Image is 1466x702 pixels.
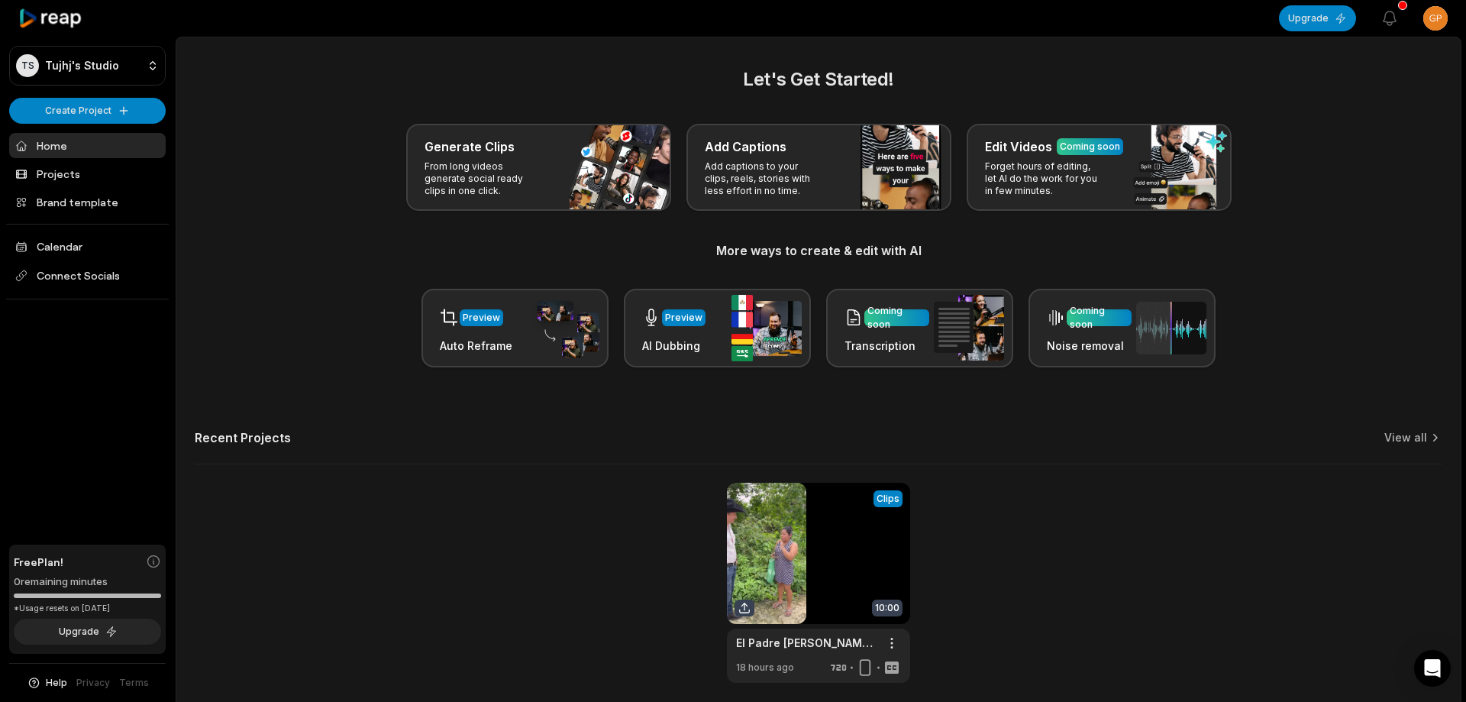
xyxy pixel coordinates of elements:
h3: Auto Reframe [440,338,512,354]
p: Add captions to your clips, reels, stories with less effort in no time. [705,160,823,197]
a: View all [1384,430,1427,445]
img: transcription.png [934,295,1004,361]
h2: Let's Get Started! [195,66,1442,93]
img: auto_reframe.png [529,299,599,358]
h3: Noise removal [1047,338,1132,354]
div: TS [16,54,39,77]
a: Terms [119,676,149,690]
a: Calendar [9,234,166,259]
button: Upgrade [1279,5,1356,31]
span: Connect Socials [9,262,166,290]
h3: AI Dubbing [642,338,706,354]
a: Home [9,133,166,158]
span: Help [46,676,67,690]
a: El Padre [PERSON_NAME] ya apareció y la quiere conocer [736,635,877,651]
a: Privacy [76,676,110,690]
button: Create Project [9,98,166,124]
h3: Transcription [844,338,929,354]
h3: More ways to create & edit with AI [195,241,1442,260]
span: Free Plan! [14,554,63,570]
img: noise_removal.png [1136,302,1206,354]
p: From long videos generate social ready clips in one click. [425,160,543,197]
div: Preview [665,311,702,325]
h3: Generate Clips [425,137,515,156]
div: Coming soon [1070,304,1129,332]
h3: Edit Videos [985,137,1052,156]
a: Projects [9,161,166,186]
div: *Usage resets on [DATE] [14,603,161,614]
div: 0 remaining minutes [14,574,161,590]
a: Brand template [9,189,166,215]
button: Help [27,676,67,690]
h3: Add Captions [705,137,786,156]
p: Forget hours of editing, let AI do the work for you in few minutes. [985,160,1103,197]
h2: Recent Projects [195,430,291,445]
button: Upgrade [14,619,161,645]
img: ai_dubbing.png [731,295,802,361]
div: Coming soon [1060,140,1120,154]
p: Tujhj's Studio [45,59,119,73]
div: Open Intercom Messenger [1414,650,1451,687]
div: Coming soon [867,304,926,332]
div: Preview [463,311,500,325]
